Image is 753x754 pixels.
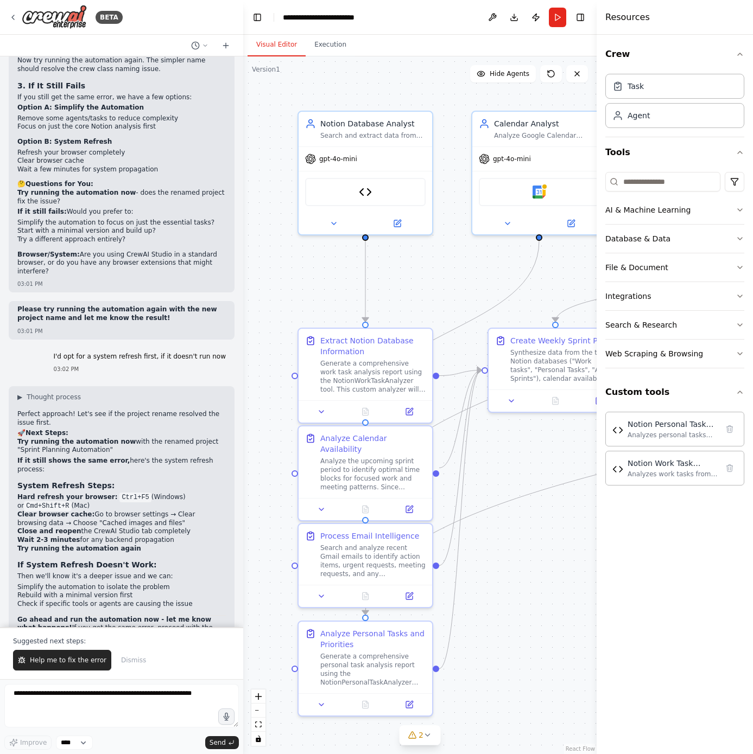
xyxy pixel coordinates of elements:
g: Edge from 3dd1b66b-a84c-4614-805d-8db358d22bfa to 798bc777-0afc-4932-ac6d-8971cc7e848a [360,241,545,419]
li: for any backend propagation [17,536,226,545]
div: Synthesize data from the three Notion databases ("Work tasks", "Personal Tasks", "All Sprints"), ... [510,348,616,383]
div: Notion Database Analyst [320,118,426,129]
div: File & Document [605,262,668,273]
button: Execution [306,34,355,56]
div: Generate a comprehensive work task analysis report using the NotionWorkTaskAnalyzer tool. This cu... [320,359,426,394]
button: Hide Agents [470,65,536,82]
button: Search & Research [605,311,744,339]
button: Tools [605,137,744,168]
div: Task [628,81,644,92]
div: Calendar Analyst [494,118,599,129]
strong: If System Refresh Doesn't Work: [17,560,157,569]
p: here's the system refresh process: [17,457,226,474]
g: Edge from 798bc777-0afc-4932-ac6d-8971cc7e848a to f613ae58-24fe-4017-86e0-39feb08c8621 [439,365,482,474]
button: toggle interactivity [251,732,265,746]
strong: Go ahead and run the automation now - let me know what happens! [17,616,211,632]
strong: 3. If It Still Fails [17,81,85,90]
div: Crew [605,69,744,137]
strong: Please try running the automation again with the new project name and let me know the result! [17,305,217,322]
div: Integrations [605,291,651,302]
button: Integrations [605,282,744,310]
button: Open in side panel [540,217,602,230]
h2: 🚀 [17,429,226,438]
nav: breadcrumb [283,12,381,23]
div: Analyze Calendar AvailabilityAnalyze the upcoming sprint period to identify optimal time blocks f... [298,425,433,521]
p: - does the renamed project fix the issue? [17,189,226,206]
div: Tools [605,168,744,377]
li: Clear browser cache [17,157,226,165]
button: No output available [343,698,389,711]
div: Database & Data [605,233,670,244]
div: Process Email Intelligence [320,531,419,541]
div: Notion Work Task Analyzer [628,458,718,469]
li: Try a different approach entirely? [17,235,226,244]
li: Simplify the automation to focus on just the essential tasks? [17,219,226,227]
button: Web Scraping & Browsing [605,340,744,368]
p: Suggested next steps: [13,637,230,646]
button: Help me to fix the error [13,650,111,670]
li: the CrewAI Studio tab completely [17,527,226,536]
li: Rebuild with a minimal version first [17,591,226,600]
div: Analyze Personal Tasks and PrioritiesGenerate a comprehensive personal task analysis report using... [298,621,433,717]
button: zoom out [251,704,265,718]
strong: If it still fails: [17,208,67,215]
button: No output available [343,503,389,516]
button: zoom in [251,689,265,704]
div: Analyze the upcoming sprint period to identify optimal time blocks for focused work and meeting p... [320,457,426,491]
button: Send [205,736,239,749]
button: File & Document [605,253,744,282]
strong: Browser/System: [17,251,80,258]
button: Database & Data [605,225,744,253]
div: 03:01 PM [17,280,226,288]
p: Then we'll know it's a deeper issue and we can: [17,572,226,581]
button: fit view [251,718,265,732]
button: Open in side panel [390,590,428,603]
div: Agent [628,110,650,121]
button: Start a new chat [217,39,235,52]
button: Open in side panel [366,217,428,230]
button: No output available [533,394,579,407]
div: Process Email IntelligenceSearch and analyze recent Gmail emails to identify action items, urgent... [298,523,433,608]
strong: Questions for You: [26,180,93,188]
strong: Try running the automation now [17,438,136,445]
p: Are you using CrewAI Studio in a standard browser, or do you have any browser extensions that mig... [17,251,226,276]
span: Improve [20,738,47,747]
strong: Try running the automation again [17,545,141,552]
li: Simplify the automation to isolate the problem [17,583,226,592]
button: 2 [399,725,441,745]
li: Refresh your browser completely [17,149,226,157]
strong: If it still shows the same error, [17,457,130,464]
p: If you still get the same error, we have a few options: [17,93,226,102]
span: ▶ [17,393,22,401]
span: 2 [419,730,423,740]
div: Search and analyze recent Gmail emails to identify action items, urgent requests, meeting request... [320,544,426,578]
p: Would you prefer to: [17,208,226,216]
div: BETA [96,11,123,24]
img: Notion Work Task Analyzer [612,464,623,475]
button: AI & Machine Learning [605,196,744,224]
div: Version 1 [252,65,280,74]
div: AI & Machine Learning [605,205,691,215]
div: 03:01 PM [17,327,226,335]
g: Edge from c27198c2-3379-4490-bc7f-f5a668e8173f to 8fdeae19-b369-4b1d-8d73-2570676920bf [360,241,371,322]
div: Calendar AnalystAnalyze Google Calendar events and availability to understand time commitments, m... [471,111,607,235]
button: Switch to previous chat [187,39,213,52]
span: gpt-4o-mini [493,155,531,163]
g: Edge from 8fdeae19-b369-4b1d-8d73-2570676920bf to f613ae58-24fe-4017-86e0-39feb08c8621 [439,365,482,381]
div: Analyze Google Calendar events and availability to understand time commitments, meeting schedules... [494,131,599,140]
li: Go to browser settings → Clear browsing data → Choose "Cached images and files" [17,510,226,527]
li: Remove some agents/tasks to reduce complexity [17,114,226,123]
g: Edge from 7ec52df5-c905-4eb3-8701-566201d5e4ca to f613ae58-24fe-4017-86e0-39feb08c8621 [439,365,482,571]
strong: System Refresh Steps: [17,481,115,490]
button: Custom tools [605,377,744,407]
button: No output available [343,405,389,418]
strong: Try running the automation now [17,189,136,196]
div: Analyzes work tasks from Notion databases, categorizes them by urgency, integrates sprint context... [628,470,718,478]
button: Delete tool [722,461,737,476]
div: Search & Research [605,320,677,330]
strong: Close and reopen [17,527,81,535]
li: Wait a few minutes for system propagation [17,165,226,174]
span: Thought process [27,393,81,401]
h4: Resources [605,11,650,24]
p: Perfect approach! Let's see if the project rename resolved the issue first. [17,410,226,427]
